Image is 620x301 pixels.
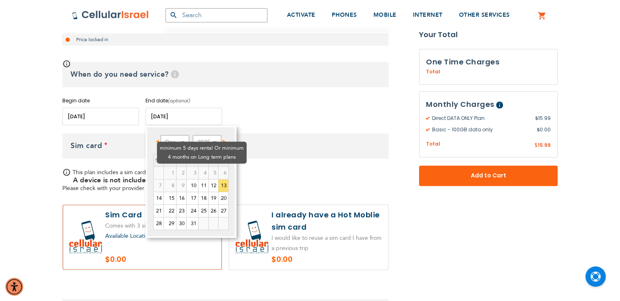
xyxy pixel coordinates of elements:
button: Add to Cart [419,166,558,186]
span: $ [537,126,540,133]
a: 31 [187,217,198,230]
input: Search [165,8,267,22]
a: Prev [154,136,164,146]
a: 23 [177,205,186,217]
a: 30 [177,217,186,230]
span: Add to Cart [446,171,531,180]
a: 10 [187,179,198,192]
span: Help [496,102,503,108]
img: Cellular Israel Logo [72,10,149,20]
input: MM/DD/YYYY [146,108,222,125]
a: 28 [154,217,163,230]
strong: Your Total [419,29,558,41]
td: minimum 5 days rental Or minimum 4 months on Long term plans [176,179,186,192]
span: Monthly Charges [426,99,494,109]
td: minimum 5 days rental Or minimum 4 months on Long term plans [153,179,163,192]
td: minimum 5 days rental Or minimum 4 months on Long term plans [163,179,176,192]
span: 7 [154,179,163,192]
a: Available Locations [105,232,154,240]
span: OTHER SERVICES [459,11,510,19]
span: 0.00 [537,126,551,133]
a: 16 [177,192,186,204]
a: 19 [209,192,218,204]
span: MOBILE [373,11,397,19]
label: Begin date [62,97,139,104]
a: 26 [209,205,218,217]
h3: When do you need service? [62,62,388,87]
span: Prev [156,139,159,144]
b: A device is not included! [73,175,152,185]
a: 14 [154,192,163,204]
select: Select year [193,135,221,149]
a: 13 [218,179,228,192]
span: ACTIVATE [287,11,316,19]
a: 17 [187,192,198,204]
span: Help [171,70,179,78]
a: 15 [164,192,176,204]
select: Select month [161,135,189,149]
a: 25 [199,205,208,217]
a: 11 [199,179,208,192]
span: Next [223,139,226,144]
span: 15.99 [535,115,551,122]
span: 8 [164,179,176,192]
span: This plan includes a sim card only. Please check with your provider that your phone is unlocked. [62,168,220,192]
li: Price locked in [62,33,388,46]
label: End date [146,97,222,104]
span: Direct DATA ONLY Plan [426,115,535,122]
span: Total [426,68,440,75]
input: MM/DD/YYYY [62,108,139,125]
span: $ [534,142,538,149]
span: Basic - 100GB data only [426,126,537,133]
span: PHONES [332,11,357,19]
a: 12 [209,179,218,192]
h3: One Time Charges [426,56,551,68]
span: Sim card [71,141,102,151]
a: 22 [164,205,176,217]
span: 9 [177,179,186,192]
span: Total [426,140,440,148]
span: $ [535,115,538,122]
i: (optional) [168,97,190,104]
span: 15.99 [538,142,551,148]
a: 27 [218,205,228,217]
a: 29 [164,217,176,230]
div: Accessibility Menu [5,278,23,296]
a: 21 [154,205,163,217]
a: Next [218,136,228,146]
span: INTERNET [413,11,443,19]
a: 20 [218,192,228,204]
a: 18 [199,192,208,204]
a: 24 [187,205,198,217]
